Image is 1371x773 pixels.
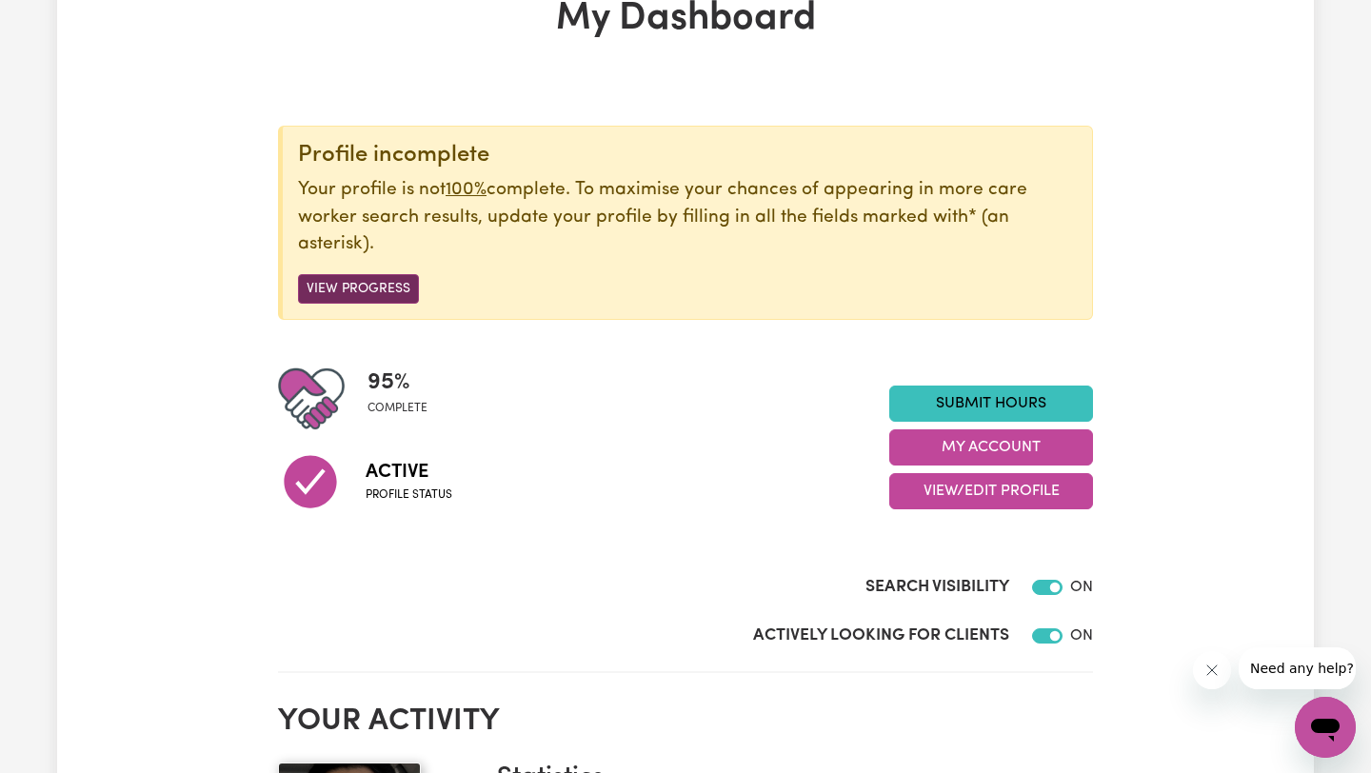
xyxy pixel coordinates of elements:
[298,274,419,304] button: View Progress
[366,486,452,504] span: Profile status
[1295,697,1356,758] iframe: Button to launch messaging window
[366,458,452,486] span: Active
[278,704,1093,740] h2: Your activity
[1070,580,1093,595] span: ON
[446,181,487,199] u: 100%
[368,366,443,432] div: Profile completeness: 95%
[1193,651,1231,689] iframe: Close message
[1070,628,1093,644] span: ON
[889,429,1093,466] button: My Account
[1239,647,1356,689] iframe: Message from company
[889,473,1093,509] button: View/Edit Profile
[368,366,427,400] span: 95 %
[865,575,1009,600] label: Search Visibility
[889,386,1093,422] a: Submit Hours
[753,624,1009,648] label: Actively Looking for Clients
[298,142,1077,169] div: Profile incomplete
[368,400,427,417] span: complete
[298,177,1077,259] p: Your profile is not complete. To maximise your chances of appearing in more care worker search re...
